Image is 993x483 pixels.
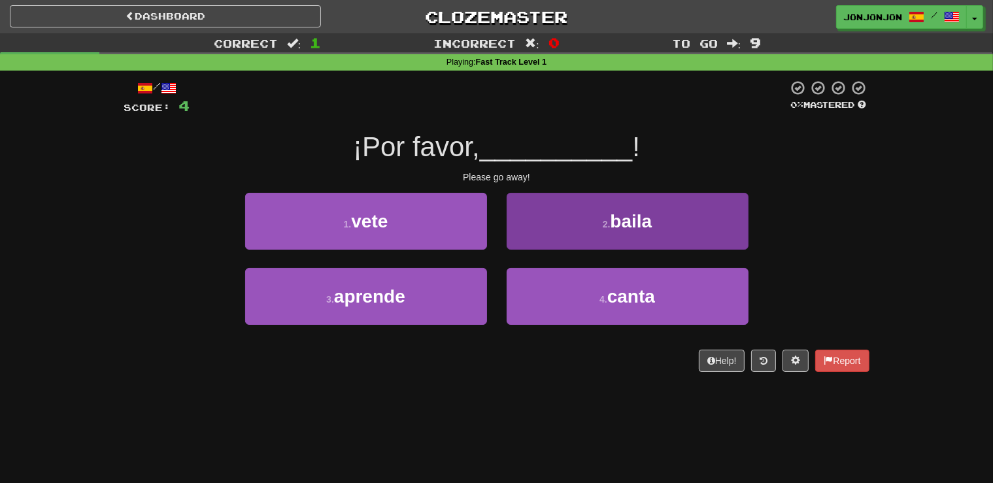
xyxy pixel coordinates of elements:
span: jonjonjon [843,11,902,23]
span: __________ [480,131,633,162]
span: : [525,38,539,49]
small: 1 . [344,219,352,229]
span: Incorrect [433,37,516,50]
small: 2 . [603,219,611,229]
button: Round history (alt+y) [751,350,776,372]
small: 4 . [599,294,607,305]
a: jonjonjon / [836,5,967,29]
a: Dashboard [10,5,321,27]
button: 3.aprende [245,268,487,325]
span: : [287,38,301,49]
span: 4 [179,97,190,114]
span: / [931,10,937,20]
div: Please go away! [124,171,869,184]
div: / [124,80,190,96]
span: Correct [214,37,278,50]
span: ¡Por favor, [353,131,480,162]
span: To go [672,37,718,50]
span: baila [610,211,652,231]
button: Help! [699,350,745,372]
span: ! [632,131,640,162]
button: 1.vete [245,193,487,250]
div: Mastered [788,99,869,111]
span: 9 [750,35,761,50]
button: 2.baila [507,193,749,250]
strong: Fast Track Level 1 [476,58,547,67]
a: Clozemaster [341,5,652,28]
span: canta [607,286,655,307]
small: 3 . [326,294,334,305]
span: 1 [310,35,321,50]
span: 0 % [791,99,804,110]
span: vete [351,211,388,231]
span: 0 [548,35,560,50]
span: : [727,38,741,49]
span: aprende [334,286,405,307]
button: 4.canta [507,268,749,325]
span: Score: [124,102,171,113]
button: Report [815,350,869,372]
